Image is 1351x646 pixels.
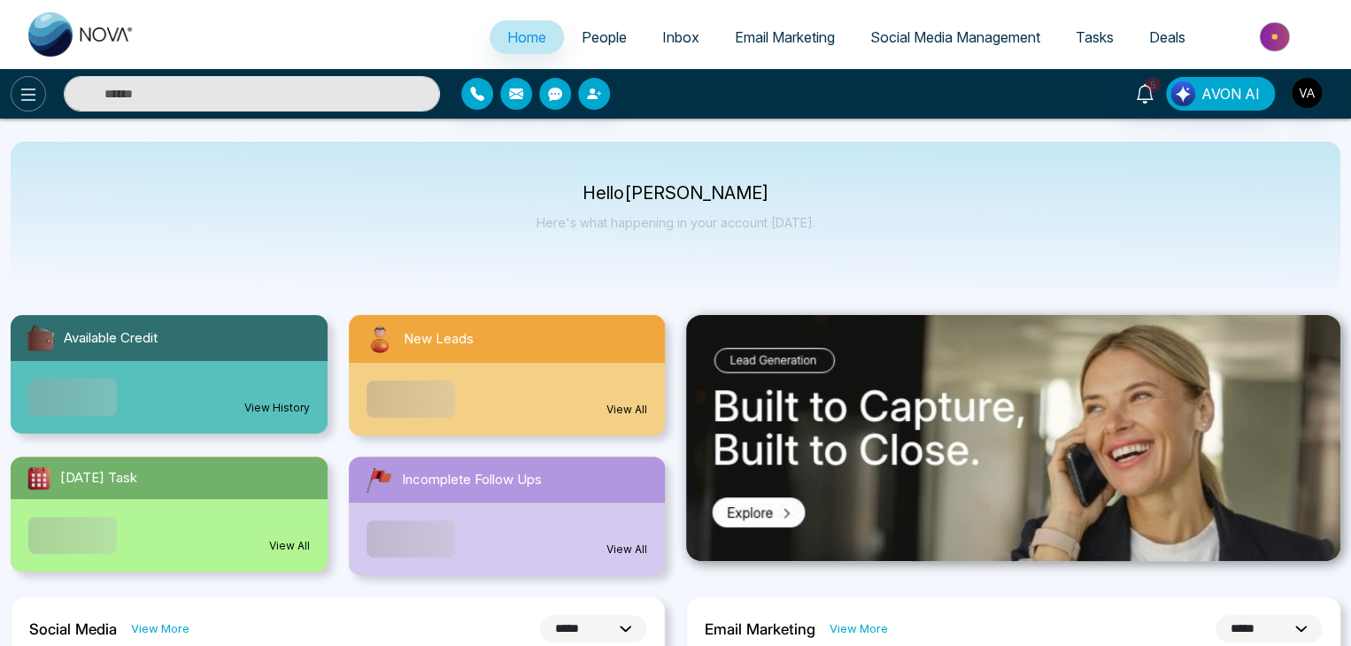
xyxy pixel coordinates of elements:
a: View All [606,402,647,418]
a: View More [830,620,888,637]
a: New LeadsView All [338,315,676,435]
a: View All [606,542,647,558]
span: Tasks [1076,28,1114,46]
span: Incomplete Follow Ups [402,470,542,490]
span: 5 [1145,77,1161,93]
a: Social Media Management [853,20,1058,54]
img: Market-place.gif [1212,17,1340,57]
span: Home [507,28,546,46]
h2: Email Marketing [705,620,815,638]
img: availableCredit.svg [25,322,57,354]
img: newLeads.svg [363,322,397,356]
h2: Social Media [29,620,117,638]
a: View All [269,538,310,554]
a: Incomplete Follow UpsView All [338,457,676,575]
img: . [686,315,1340,561]
span: Inbox [662,28,699,46]
span: Social Media Management [870,28,1040,46]
img: todayTask.svg [25,464,53,492]
img: Nova CRM Logo [28,12,135,57]
p: Hello [PERSON_NAME] [537,186,815,201]
p: Here's what happening in your account [DATE]. [537,215,815,230]
a: Inbox [645,20,717,54]
img: User Avatar [1292,78,1322,108]
span: Email Marketing [735,28,835,46]
a: Deals [1131,20,1203,54]
a: 5 [1123,77,1166,108]
span: Available Credit [64,328,158,349]
a: Home [490,20,564,54]
a: Tasks [1058,20,1131,54]
button: AVON AI [1166,77,1275,111]
span: People [582,28,627,46]
span: New Leads [404,329,474,350]
a: People [564,20,645,54]
span: Deals [1149,28,1185,46]
span: AVON AI [1201,83,1260,104]
a: Email Marketing [717,20,853,54]
span: [DATE] Task [60,468,137,488]
a: View More [131,620,189,637]
img: followUps.svg [363,464,395,496]
a: View History [244,400,310,416]
img: Lead Flow [1170,81,1195,106]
